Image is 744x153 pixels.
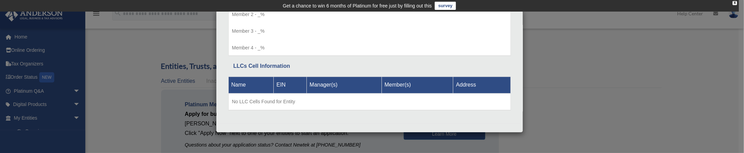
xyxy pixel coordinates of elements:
th: Name [228,77,274,93]
div: close [733,1,737,5]
div: LLCs Cell Information [233,61,506,71]
th: Manager(s) [307,77,382,93]
p: Member 3 - _% [232,27,507,35]
a: survey [435,2,456,10]
p: Member 4 - _% [232,44,507,52]
th: Address [453,77,511,93]
div: Get a chance to win 6 months of Platinum for free just by filling out this [283,2,432,10]
th: EIN [274,77,307,93]
th: Member(s) [382,77,453,93]
p: Member 2 - _% [232,10,507,19]
td: No LLC Cells Found for Entity [228,93,511,110]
